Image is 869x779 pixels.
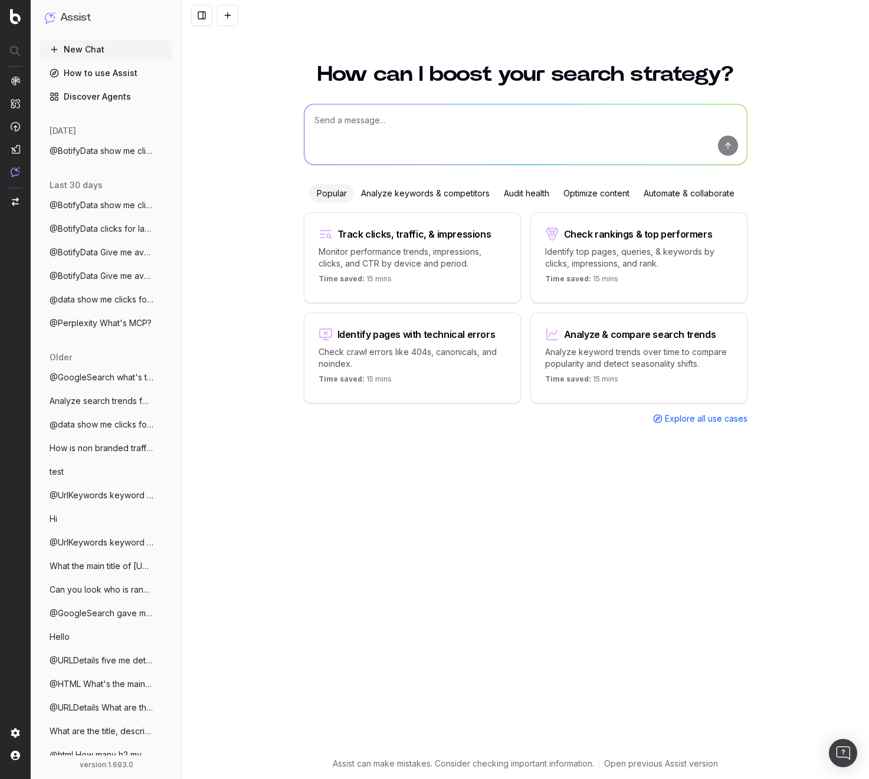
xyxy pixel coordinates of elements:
span: Hi [50,513,57,525]
button: Hello [40,627,172,646]
span: @Perplexity What's MCP? [50,317,152,329]
button: Hi [40,510,172,528]
button: @data show me clicks for last 7 days [40,290,172,309]
img: Assist [45,12,55,23]
button: test [40,462,172,481]
span: Can you look who is ranking on Google fo [50,584,153,596]
img: Assist [11,167,20,177]
div: Analyze keywords & competitors [354,184,497,203]
span: @html How many h2 my homepage have? [50,749,153,761]
button: @Perplexity What's MCP? [40,314,172,333]
button: Assist [45,9,168,26]
span: @URLDetails What are the title, descript [50,702,153,714]
button: @URLDetails What are the title, descript [40,698,172,717]
button: @HTML What's the main color in [URL] [40,675,172,693]
button: @BotifyData show me clicks per url [40,142,172,160]
img: Activation [11,121,20,132]
span: @BotifyData clicks for last 7 days [50,223,153,235]
div: version: 1.693.0 [45,760,168,770]
span: test [50,466,64,478]
div: Popular [310,184,354,203]
p: Monitor performance trends, impressions, clicks, and CTR by device and period. [319,246,506,269]
button: What are the title, description, canonic [40,722,172,741]
span: Time saved: [319,274,365,283]
button: @BotifyData Give me avg links per pagety [40,267,172,285]
span: @data show me clicks for last 7 days [50,419,153,430]
button: What the main title of [URL] [40,557,172,576]
span: @HTML What's the main color in [URL] [50,678,153,690]
img: Studio [11,144,20,154]
p: Assist can make mistakes. Consider checking important information. [333,758,594,770]
a: How to use Assist [40,64,172,83]
span: What the main title of [URL] [50,560,153,572]
img: Switch project [12,198,19,206]
span: @BotifyData show me clicks per url [50,145,153,157]
span: older [50,351,72,363]
button: @URLDetails five me details for my homep [40,651,172,670]
button: @GoogleSearch gave me result for men clo [40,604,172,623]
span: last 30 days [50,179,103,191]
button: @data show me clicks for last 7 days [40,415,172,434]
span: @BotifyData Give me avg links per pagety [50,246,153,258]
button: @UrlKeywords keyword for clothes for htt [40,486,172,505]
span: Explore all use cases [665,413,747,425]
p: Analyze keyword trends over time to compare popularity and detect seasonality shifts. [545,346,733,370]
span: How is non branded traffic trending YoY [50,442,153,454]
span: Time saved: [319,374,365,383]
span: @URLDetails five me details for my homep [50,655,153,666]
a: Discover Agents [40,87,172,106]
span: @UrlKeywords keyword for clothes for htt [50,489,153,501]
button: @UrlKeywords keyword for clothes for htt [40,533,172,552]
p: 15 mins [545,374,618,389]
div: Track clicks, traffic, & impressions [337,229,491,239]
button: @html How many h2 my homepage have? [40,745,172,764]
p: Identify top pages, queries, & keywords by clicks, impressions, and rank. [545,246,733,269]
span: [DATE] [50,125,76,137]
img: My account [11,751,20,760]
div: Analyze & compare search trends [564,330,716,339]
button: @GoogleSearch what's the answer to the l [40,368,172,387]
p: 15 mins [319,274,392,288]
img: Setting [11,728,20,738]
div: Optimize content [556,184,637,203]
span: Analyze search trends for: MCP [50,395,153,407]
button: How is non branded traffic trending YoY [40,439,172,458]
span: @GoogleSearch what's the answer to the l [50,372,153,383]
span: @BotifyData show me clicks and CTR data [50,199,153,211]
div: Identify pages with technical errors [337,330,496,339]
button: Can you look who is ranking on Google fo [40,580,172,599]
div: Automate & collaborate [637,184,742,203]
a: Open previous Assist version [604,758,718,770]
h1: Assist [60,9,91,26]
span: What are the title, description, canonic [50,725,153,737]
a: Explore all use cases [653,413,747,425]
span: Time saved: [545,274,591,283]
img: Analytics [11,76,20,86]
div: Open Intercom Messenger [829,739,857,767]
span: @GoogleSearch gave me result for men clo [50,607,153,619]
span: @UrlKeywords keyword for clothes for htt [50,537,153,548]
img: Intelligence [11,98,20,109]
img: Botify logo [10,9,21,24]
button: Analyze search trends for: MCP [40,392,172,410]
div: Check rankings & top performers [564,229,713,239]
p: 15 mins [545,274,618,288]
span: @BotifyData Give me avg links per pagety [50,270,153,282]
h1: How can I boost your search strategy? [304,64,747,85]
p: 15 mins [319,374,392,389]
p: Check crawl errors like 404s, canonicals, and noindex. [319,346,506,370]
button: @BotifyData show me clicks and CTR data [40,196,172,215]
button: @BotifyData clicks for last 7 days [40,219,172,238]
button: New Chat [40,40,172,59]
span: Time saved: [545,374,591,383]
span: @data show me clicks for last 7 days [50,294,153,305]
span: Hello [50,631,70,643]
div: Audit health [497,184,556,203]
button: @BotifyData Give me avg links per pagety [40,243,172,262]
